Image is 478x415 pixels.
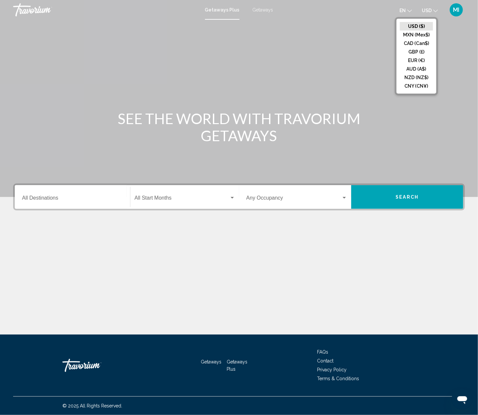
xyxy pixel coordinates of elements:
[400,65,433,73] button: AUD (A$)
[399,6,412,15] button: Change language
[62,356,128,375] a: Travorium
[396,195,419,200] span: Search
[15,185,463,209] div: Search widget
[400,73,433,82] button: NZD (NZ$)
[62,403,122,408] span: © 2025 All Rights Reserved.
[253,7,273,12] a: Getaways
[422,8,432,13] span: USD
[317,367,347,372] a: Privacy Policy
[317,349,328,355] a: FAQs
[227,359,247,372] a: Getaways Plus
[448,3,465,17] button: User Menu
[400,56,433,65] button: EUR (€)
[201,359,222,364] a: Getaways
[453,7,460,13] span: MI
[400,48,433,56] button: GBP (£)
[317,358,333,363] a: Contact
[400,22,433,31] button: USD ($)
[351,185,463,209] button: Search
[205,7,239,12] a: Getaways Plus
[452,389,473,410] iframe: Button to launch messaging window
[13,3,198,16] a: Travorium
[399,8,406,13] span: en
[400,39,433,48] button: CAD (Can$)
[422,6,438,15] button: Change currency
[400,31,433,39] button: MXN (Mex$)
[400,82,433,90] button: CNY (CN¥)
[317,376,359,381] a: Terms & Conditions
[116,110,362,144] h1: SEE THE WORLD WITH TRAVORIUM GETAWAYS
